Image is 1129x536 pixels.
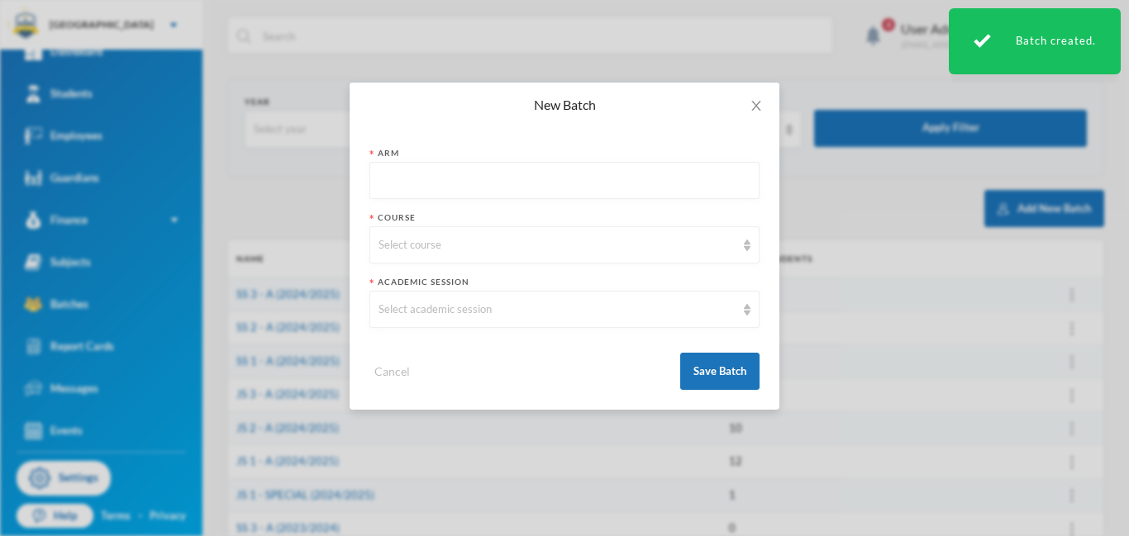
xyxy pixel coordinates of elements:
[379,301,736,318] div: Select academic session
[949,8,1121,74] div: Batch created.
[680,353,760,390] button: Save Batch
[369,147,760,159] div: Arm
[733,83,779,129] button: Close
[369,96,760,114] div: New Batch
[369,276,760,288] div: Academic Session
[369,211,760,224] div: Course
[379,237,736,254] div: Select course
[369,362,415,381] button: Cancel
[750,99,763,112] i: icon: close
